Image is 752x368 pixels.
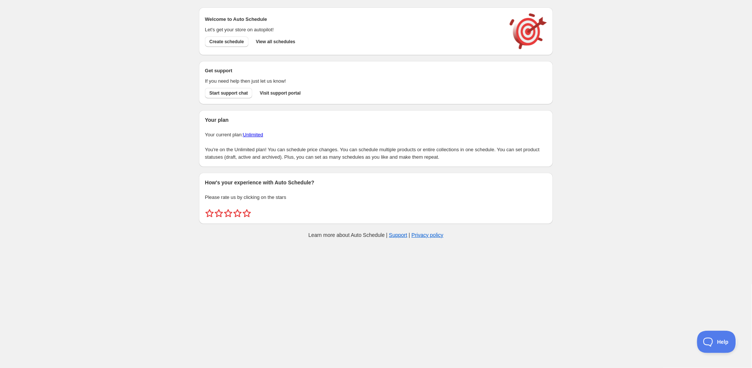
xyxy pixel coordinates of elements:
[260,90,301,96] span: Visit support portal
[309,231,443,239] p: Learn more about Auto Schedule | |
[205,26,502,34] p: Let's get your store on autopilot!
[205,179,547,186] h2: How's your experience with Auto Schedule?
[209,90,248,96] span: Start support chat
[205,88,252,98] a: Start support chat
[205,77,502,85] p: If you need help then just let us know!
[243,132,263,137] a: Unlimited
[255,88,305,98] a: Visit support portal
[205,194,547,201] p: Please rate us by clicking on the stars
[389,232,407,238] a: Support
[205,37,249,47] button: Create schedule
[697,331,737,353] iframe: Toggle Customer Support
[252,37,300,47] button: View all schedules
[412,232,444,238] a: Privacy policy
[256,39,296,45] span: View all schedules
[205,131,547,139] p: Your current plan:
[205,16,502,23] h2: Welcome to Auto Schedule
[205,146,547,161] p: You're on the Unlimited plan! You can schedule price changes. You can schedule multiple products ...
[205,116,547,124] h2: Your plan
[205,67,502,74] h2: Get support
[209,39,244,45] span: Create schedule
